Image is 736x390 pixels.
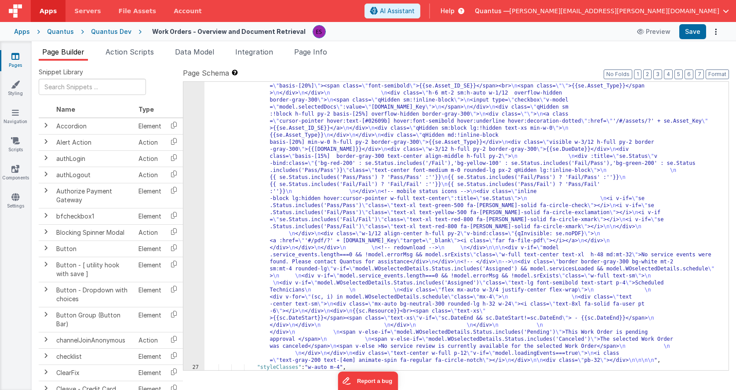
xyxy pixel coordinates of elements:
button: Format [706,69,729,79]
td: Element [135,118,165,135]
span: Help [441,7,455,15]
td: channelJoinAnonymous [53,332,135,348]
td: Element [135,183,165,208]
td: Action [135,167,165,183]
td: Alert Action [53,134,135,150]
td: Element [135,241,165,257]
td: Action [135,332,165,348]
button: Options [710,26,722,38]
div: 27 [183,364,204,371]
button: 4 [664,69,673,79]
span: Servers [74,7,101,15]
button: AI Assistant [364,4,420,18]
td: Accordion [53,118,135,135]
button: 5 [674,69,683,79]
td: bfcheckbox1 [53,208,135,224]
td: Authorize Payment Gateway [53,183,135,208]
h4: Work Orders - Overview and Document Retrieval [152,28,306,35]
td: Element [135,257,165,282]
button: 7 [695,69,704,79]
span: [PERSON_NAME][EMAIL_ADDRESS][PERSON_NAME][DOMAIN_NAME] [510,7,719,15]
td: Blocking Spinner Modal [53,224,135,241]
button: 6 [685,69,693,79]
button: 3 [653,69,662,79]
td: Button - Dropdown with choices [53,282,135,307]
td: Button Group (Button Bar) [53,307,135,332]
span: Page Builder [42,47,84,56]
span: Snippet Library [39,68,83,77]
span: Apps [40,7,57,15]
iframe: Marker.io feedback button [338,372,398,390]
span: Quantus — [475,7,510,15]
span: AI Assistant [380,7,415,15]
td: Element [135,348,165,364]
td: authLogout [53,167,135,183]
button: Save [679,24,706,39]
td: Action [135,134,165,150]
td: Element [135,208,165,224]
td: Action [135,224,165,241]
button: Preview [632,25,676,39]
input: Search Snippets ... [39,79,146,95]
button: 2 [643,69,652,79]
td: checklist [53,348,135,364]
div: Quantus Dev [91,27,131,36]
button: 1 [634,69,641,79]
span: Action Scripts [106,47,154,56]
td: Element [135,307,165,332]
span: Type [138,106,154,113]
span: Integration [235,47,273,56]
td: Action [135,150,165,167]
img: 2445f8d87038429357ee99e9bdfcd63a [313,26,325,38]
span: Page Info [294,47,327,56]
td: authLogin [53,150,135,167]
div: Quantus [47,27,74,36]
td: ClearFix [53,364,135,381]
button: No Folds [604,69,632,79]
td: Button - [ utility hook with save ] [53,257,135,282]
span: Name [56,106,75,113]
span: File Assets [119,7,157,15]
td: Element [135,364,165,381]
span: Data Model [175,47,214,56]
span: Page Schema [183,68,229,78]
button: Quantus — [PERSON_NAME][EMAIL_ADDRESS][PERSON_NAME][DOMAIN_NAME] [475,7,729,15]
td: Button [53,241,135,257]
td: Element [135,282,165,307]
div: Apps [14,27,30,36]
